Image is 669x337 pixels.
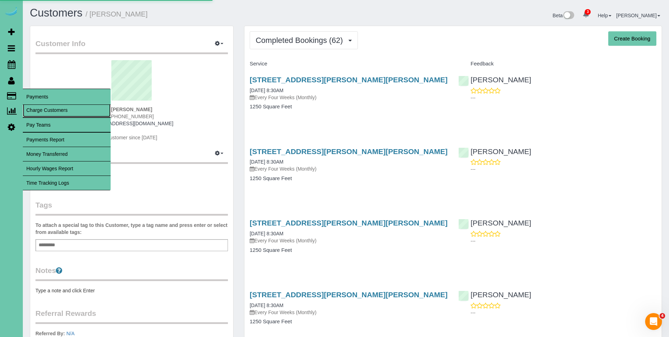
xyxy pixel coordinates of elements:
[250,303,283,308] a: [DATE] 8:30AM
[250,231,283,236] a: [DATE] 8:30AM
[23,103,111,117] a: Charge Customers
[458,291,531,299] a: [PERSON_NAME]
[250,94,448,101] p: Every Four Weeks (Monthly)
[256,36,346,45] span: Completed Bookings (62)
[23,161,111,176] a: Hourly Wages Report
[598,13,611,18] a: Help
[645,313,662,330] iframe: Intercom live chat
[66,331,74,336] a: N/A
[563,11,574,20] img: New interface
[250,31,358,49] button: Completed Bookings (62)
[250,159,283,165] a: [DATE] 8:30AM
[250,319,448,325] h4: 1250 Square Feet
[86,10,148,18] small: / [PERSON_NAME]
[90,121,173,126] a: [EMAIL_ADDRESS][DOMAIN_NAME]
[35,200,228,216] legend: Tags
[250,291,448,299] a: [STREET_ADDRESS][PERSON_NAME][PERSON_NAME]
[23,118,111,132] a: Pay Teams
[35,265,228,281] legend: Notes
[23,176,111,190] a: Time Tracking Logs
[458,147,531,155] a: [PERSON_NAME]
[608,31,656,46] button: Create Booking
[250,88,283,93] a: [DATE] 8:30AM
[660,313,665,319] span: 4
[23,103,111,190] ul: Payments
[23,89,111,105] span: Payments
[23,133,111,147] a: Payments Report
[250,309,448,316] p: Every Four Weeks (Monthly)
[250,165,448,172] p: Every Four Weeks (Monthly)
[250,76,448,84] a: [STREET_ADDRESS][PERSON_NAME][PERSON_NAME]
[35,330,65,337] label: Referred By:
[35,287,228,294] pre: Type a note and click Enter
[616,13,660,18] a: [PERSON_NAME]
[458,76,531,84] a: [PERSON_NAME]
[23,147,111,161] a: Money Transferred
[250,104,448,110] h4: 1250 Square Feet
[471,166,656,173] p: ---
[106,135,157,140] span: Customer since [DATE]
[250,147,448,155] a: [STREET_ADDRESS][PERSON_NAME][PERSON_NAME]
[110,114,154,119] span: [PHONE_NUMBER]
[35,222,228,236] label: To attach a special tag to this Customer, type a tag name and press enter or select from availabl...
[471,94,656,101] p: ---
[579,7,593,23] a: 3
[458,61,656,67] h4: Feedback
[111,107,152,112] strong: [PERSON_NAME]
[35,38,228,54] legend: Customer Info
[585,9,591,15] span: 3
[30,7,83,19] a: Customers
[458,219,531,227] a: [PERSON_NAME]
[250,219,448,227] a: [STREET_ADDRESS][PERSON_NAME][PERSON_NAME]
[250,61,448,67] h4: Service
[471,309,656,316] p: ---
[250,176,448,182] h4: 1250 Square Feet
[471,237,656,244] p: ---
[35,308,228,324] legend: Referral Rewards
[250,237,448,244] p: Every Four Weeks (Monthly)
[250,247,448,253] h4: 1250 Square Feet
[553,13,575,18] a: Beta
[4,7,18,17] img: Automaid Logo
